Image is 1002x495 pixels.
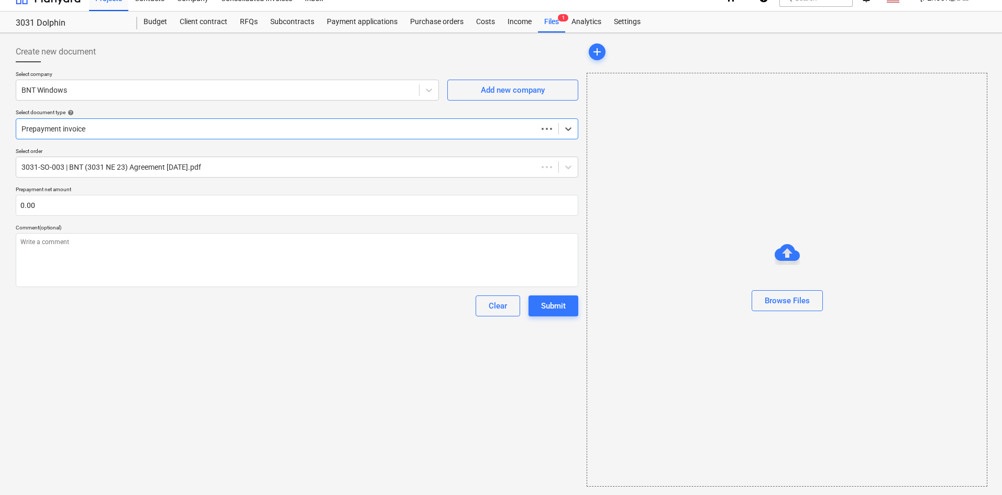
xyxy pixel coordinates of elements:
span: help [65,109,74,116]
a: Subcontracts [264,12,321,32]
div: Clear [489,299,507,313]
button: Add new company [447,80,578,101]
input: Prepayment net amount [16,195,578,216]
div: Comment (optional) [16,224,578,231]
a: Income [501,12,538,32]
button: Submit [528,295,578,316]
a: Files1 [538,12,565,32]
p: Select order [16,148,578,157]
a: Analytics [565,12,608,32]
p: Select company [16,71,439,80]
a: Payment applications [321,12,404,32]
a: Budget [137,12,173,32]
div: Submit [541,299,566,313]
div: Browse Files [587,73,987,487]
a: RFQs [234,12,264,32]
a: Purchase orders [404,12,470,32]
button: Clear [476,295,520,316]
div: Browse Files [765,294,810,307]
button: Browse Files [752,290,823,311]
div: 3031 Dolphin [16,18,125,29]
div: Files [538,12,565,32]
div: Select document type [16,109,578,116]
span: add [591,46,603,58]
span: 1 [558,14,568,21]
div: Add new company [481,83,545,97]
span: Create new document [16,46,96,58]
a: Client contract [173,12,234,32]
p: Prepayment net amount [16,186,578,195]
a: Settings [608,12,647,32]
a: Costs [470,12,501,32]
